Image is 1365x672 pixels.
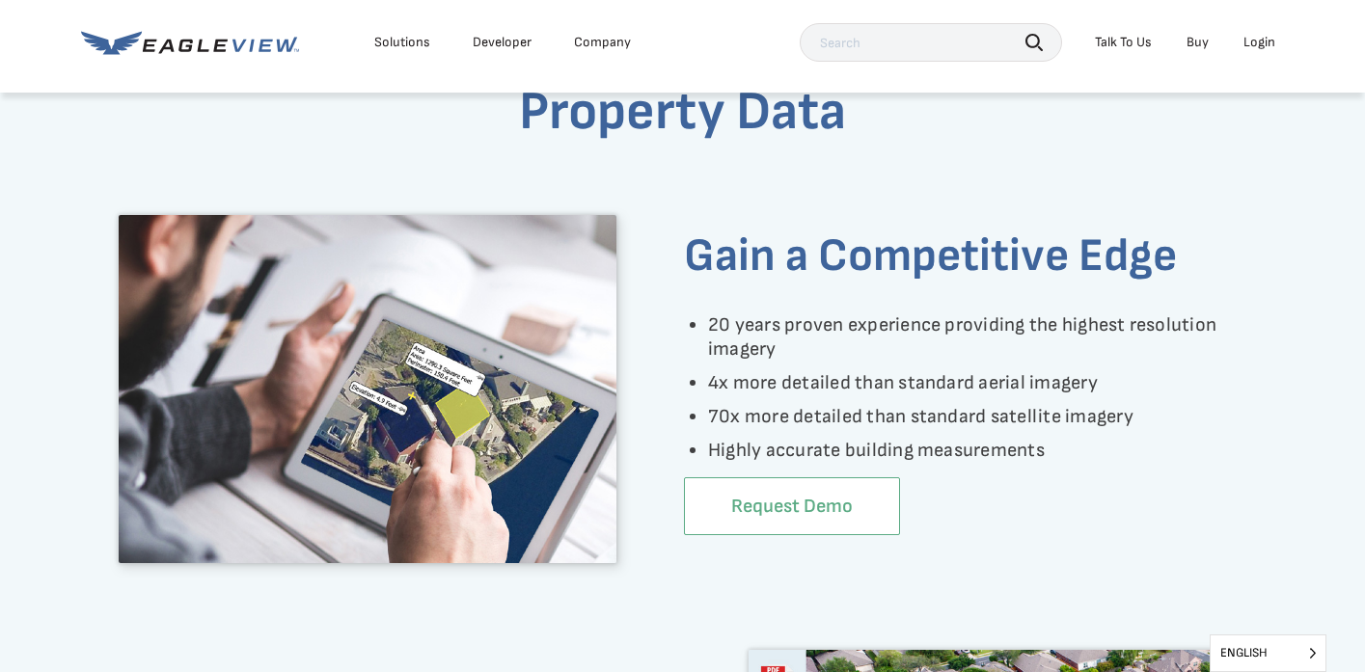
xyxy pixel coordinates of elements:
[321,23,1045,201] h2: Clear Imagery and Accurate Property Data
[1211,635,1325,671] span: English
[708,439,1247,463] li: Highly accurate building measurements
[1095,34,1152,51] div: Talk To Us
[684,228,1247,313] h3: Gain a Competitive Edge
[708,313,1247,362] li: 20 years proven experience providing the highest resolution imagery
[1187,34,1209,51] a: Buy
[374,34,430,51] div: Solutions
[574,34,631,51] div: Company
[1243,34,1275,51] div: Login
[708,371,1247,395] li: 4x more detailed than standard aerial imagery
[708,405,1247,429] li: 70x more detailed than standard satellite imagery
[800,23,1062,62] input: Search
[1210,634,1326,672] aside: Language selected: English
[119,215,617,564] img: The Clearest Imagery and Property Data
[473,34,532,51] a: Developer
[684,477,900,536] a: Request Demo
